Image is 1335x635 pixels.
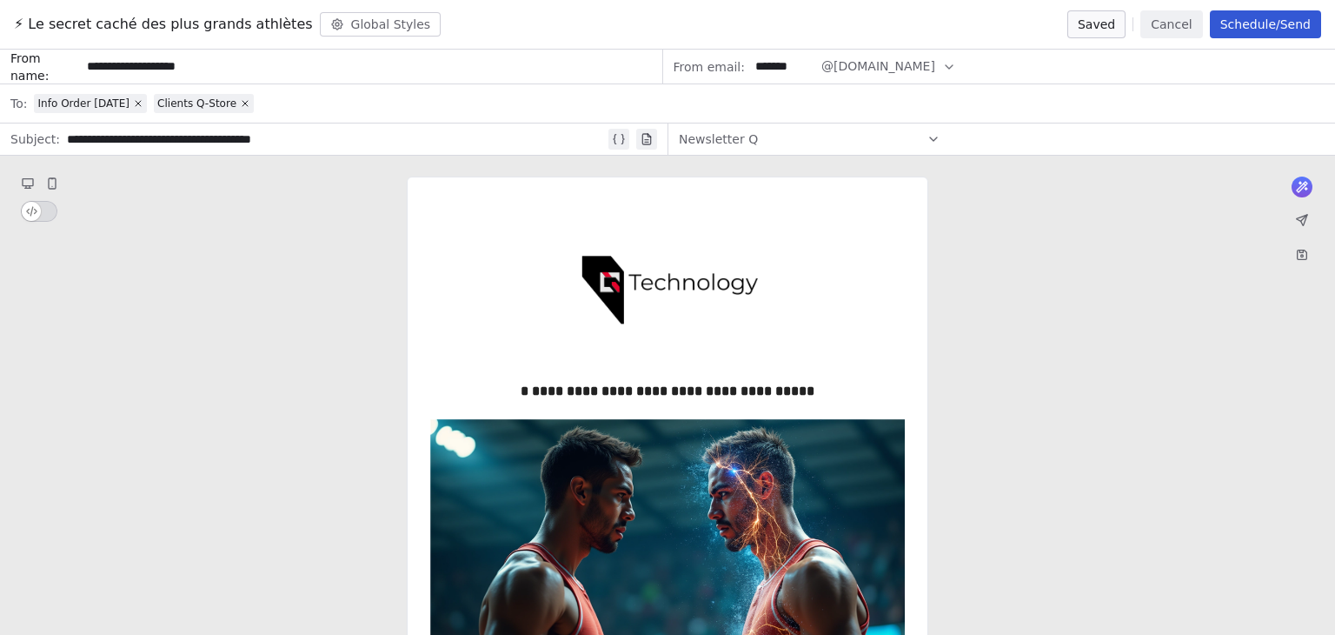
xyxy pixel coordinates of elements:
[1210,10,1321,38] button: Schedule/Send
[37,97,130,110] span: Info Order [DATE]
[1140,10,1202,38] button: Cancel
[10,95,27,112] span: To:
[10,50,80,84] span: From name:
[10,130,60,153] span: Subject:
[157,97,236,110] span: Clients Q-Store
[679,130,758,148] span: Newsletter Q
[1067,10,1126,38] button: Saved
[320,12,442,37] button: Global Styles
[821,57,935,76] span: @[DOMAIN_NAME]
[14,14,313,35] span: ⚡ Le secret caché des plus grands athlètes
[674,58,745,76] span: From email:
